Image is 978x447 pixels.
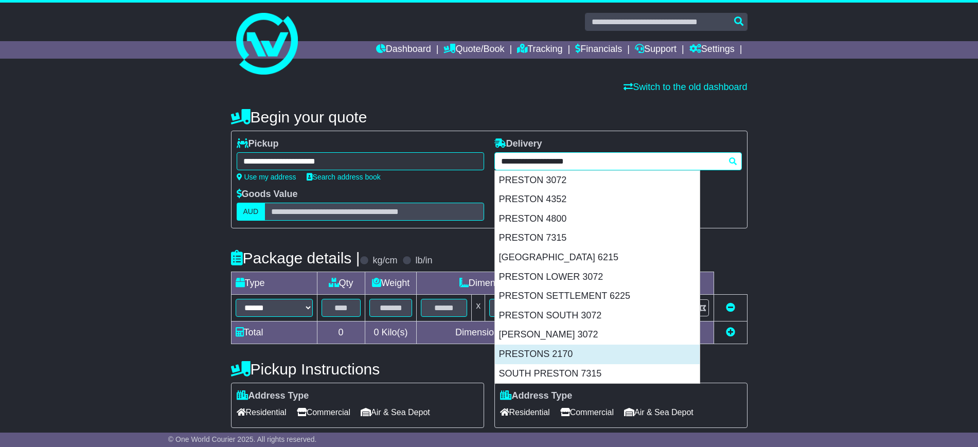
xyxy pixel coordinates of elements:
div: [PERSON_NAME] 3072 [495,325,700,345]
span: © One World Courier 2025. All rights reserved. [168,435,317,443]
a: Switch to the old dashboard [624,82,747,92]
typeahead: Please provide city [494,152,742,170]
a: Use my address [237,173,296,181]
span: Air & Sea Depot [624,404,694,420]
span: Residential [500,404,550,420]
td: Weight [365,272,417,295]
div: PRESTON 7315 [495,228,700,248]
span: Residential [237,404,287,420]
label: Address Type [500,390,573,402]
label: lb/in [415,255,432,266]
td: Kilo(s) [365,321,417,344]
a: Search address book [307,173,381,181]
a: Tracking [517,41,562,59]
td: Qty [317,272,365,295]
label: Address Type [237,390,309,402]
h4: Package details | [231,249,360,266]
a: Remove this item [726,302,735,313]
label: Goods Value [237,189,298,200]
div: PRESTON SETTLEMENT 6225 [495,287,700,306]
span: Commercial [560,404,614,420]
a: Add new item [726,327,735,337]
a: Financials [575,41,622,59]
div: PRESTONS 2170 [495,345,700,364]
div: PRESTON SOUTH 3072 [495,306,700,326]
label: Delivery [494,138,542,150]
td: 0 [317,321,365,344]
td: x [472,295,485,321]
a: Quote/Book [443,41,504,59]
div: PRESTON 4800 [495,209,700,229]
div: PRESTON 3072 [495,171,700,190]
h4: Pickup Instructions [231,361,484,378]
td: Dimensions (L x W x H) [417,272,608,295]
span: 0 [374,327,379,337]
td: Dimensions in Centimetre(s) [417,321,608,344]
h4: Begin your quote [231,109,748,126]
div: [GEOGRAPHIC_DATA] 6215 [495,248,700,267]
span: Air & Sea Depot [361,404,430,420]
label: AUD [237,203,265,221]
a: Settings [689,41,735,59]
a: Support [635,41,677,59]
div: PRESTON 4352 [495,190,700,209]
td: Type [231,272,317,295]
td: Total [231,321,317,344]
label: Pickup [237,138,279,150]
label: kg/cm [372,255,397,266]
div: SOUTH PRESTON 7315 [495,364,700,384]
div: PRESTON LOWER 3072 [495,267,700,287]
a: Dashboard [376,41,431,59]
span: Commercial [297,404,350,420]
